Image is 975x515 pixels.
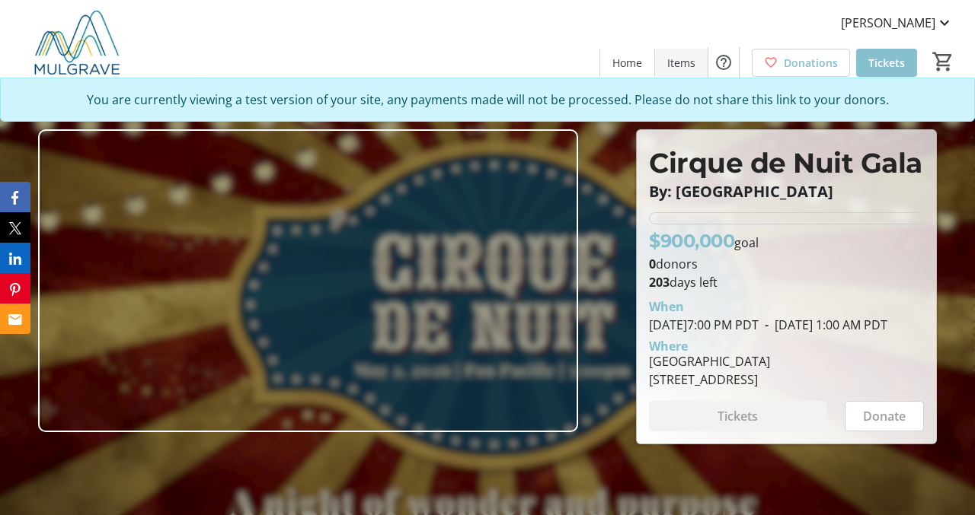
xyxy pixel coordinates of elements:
[649,227,759,255] p: goal
[649,212,924,224] div: 0% of fundraising goal reached
[708,47,739,78] button: Help
[649,352,770,370] div: [GEOGRAPHIC_DATA]
[649,273,924,291] p: days left
[9,6,145,82] img: Mulgrave School's Logo
[784,55,838,71] span: Donations
[759,316,775,333] span: -
[649,370,770,389] div: [STREET_ADDRESS]
[649,256,656,272] b: 0
[649,274,670,291] span: 203
[868,55,905,71] span: Tickets
[38,129,578,433] img: Campaign CTA Media Photo
[649,183,924,200] p: By: [GEOGRAPHIC_DATA]
[649,230,734,252] span: $900,000
[649,146,922,180] span: Cirque de Nuit Gala
[600,49,654,77] a: Home
[655,49,708,77] a: Items
[759,316,887,333] span: [DATE] 1:00 AM PDT
[667,55,695,71] span: Items
[856,49,917,77] a: Tickets
[829,11,966,35] button: [PERSON_NAME]
[929,48,957,75] button: Cart
[841,14,935,32] span: [PERSON_NAME]
[752,49,850,77] a: Donations
[649,316,759,333] span: [DATE] 7:00 PM PDT
[649,340,688,352] div: Where
[612,55,642,71] span: Home
[649,255,924,273] p: donors
[649,297,684,316] div: When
